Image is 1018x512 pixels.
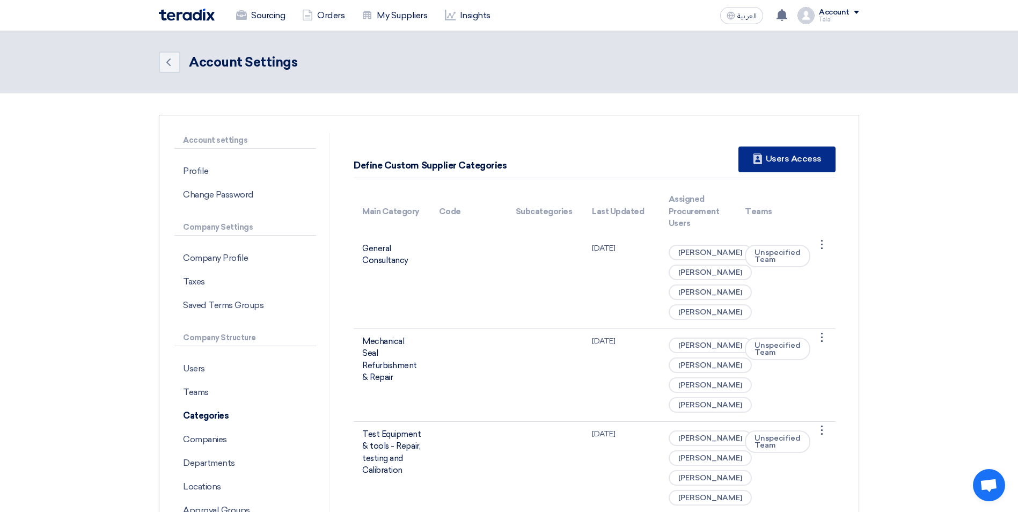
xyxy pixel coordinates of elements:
img: profile_test.png [797,7,815,24]
a: Insights [436,4,499,27]
span: Unspecified Team [745,245,810,267]
img: Teradix logo [159,9,215,21]
td: General Consultancy [354,236,430,329]
p: Teams [174,381,316,404]
p: Change Password [174,183,316,207]
button: العربية [720,7,763,24]
td: Mechanical Seal Refurbishment & Repair [354,328,430,421]
span: [PERSON_NAME] [669,397,752,413]
p: Saved Terms Groups [174,294,316,317]
span: [PERSON_NAME] [669,338,752,353]
p: Locations [174,475,316,499]
a: Orders [294,4,353,27]
p: Companies [174,428,316,451]
p: Categories [174,404,316,428]
span: [PERSON_NAME] [669,284,752,300]
td: [DATE] [583,236,660,329]
th: Last Updated [583,187,660,236]
div: ⋮ [813,422,830,439]
span: [PERSON_NAME] [669,490,752,506]
th: Code [430,187,507,236]
p: Account settings [174,133,316,149]
span: [PERSON_NAME] [669,377,752,393]
div: Talal [819,17,859,23]
a: My Suppliers [353,4,436,27]
div: Account [819,8,849,17]
span: Unspecified Team [745,430,810,453]
p: Company Profile [174,246,316,270]
p: Taxes [174,270,316,294]
span: Unspecified Team [745,338,810,360]
span: [PERSON_NAME] [669,245,752,260]
span: [PERSON_NAME] [669,430,752,446]
span: [PERSON_NAME] [669,450,752,466]
span: [PERSON_NAME] [669,470,752,486]
div: ⋮ [813,236,830,253]
div: Users Access [738,147,836,172]
p: Company Settings [174,220,316,236]
p: Departments [174,451,316,475]
span: [PERSON_NAME] [669,265,752,280]
div: ⋮ [813,329,830,346]
th: Subcategories [507,187,584,236]
th: Assigned Procurement Users [660,187,737,236]
a: Open chat [973,469,1005,501]
th: Main Category [354,187,430,236]
a: Sourcing [228,4,294,27]
th: Teams [736,187,813,236]
p: Company Structure [174,330,316,346]
p: Profile [174,159,316,183]
span: [PERSON_NAME] [669,357,752,373]
p: Users [174,357,316,381]
div: Define Custom Supplier Categories [354,159,507,173]
span: [PERSON_NAME] [669,304,752,320]
td: [DATE] [583,328,660,421]
div: Account Settings [189,53,297,72]
span: العربية [737,12,757,20]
